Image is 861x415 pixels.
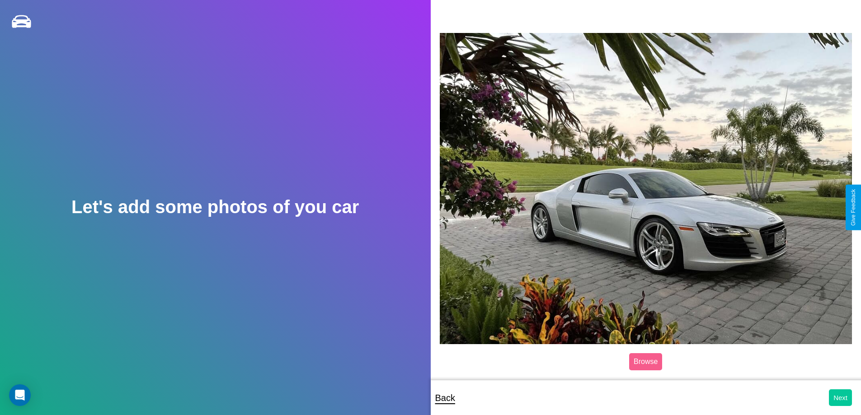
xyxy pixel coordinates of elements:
[71,197,359,217] h2: Let's add some photos of you car
[829,389,852,406] button: Next
[435,390,455,406] p: Back
[850,189,856,226] div: Give Feedback
[9,384,31,406] div: Open Intercom Messenger
[629,353,662,370] label: Browse
[440,33,852,344] img: posted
